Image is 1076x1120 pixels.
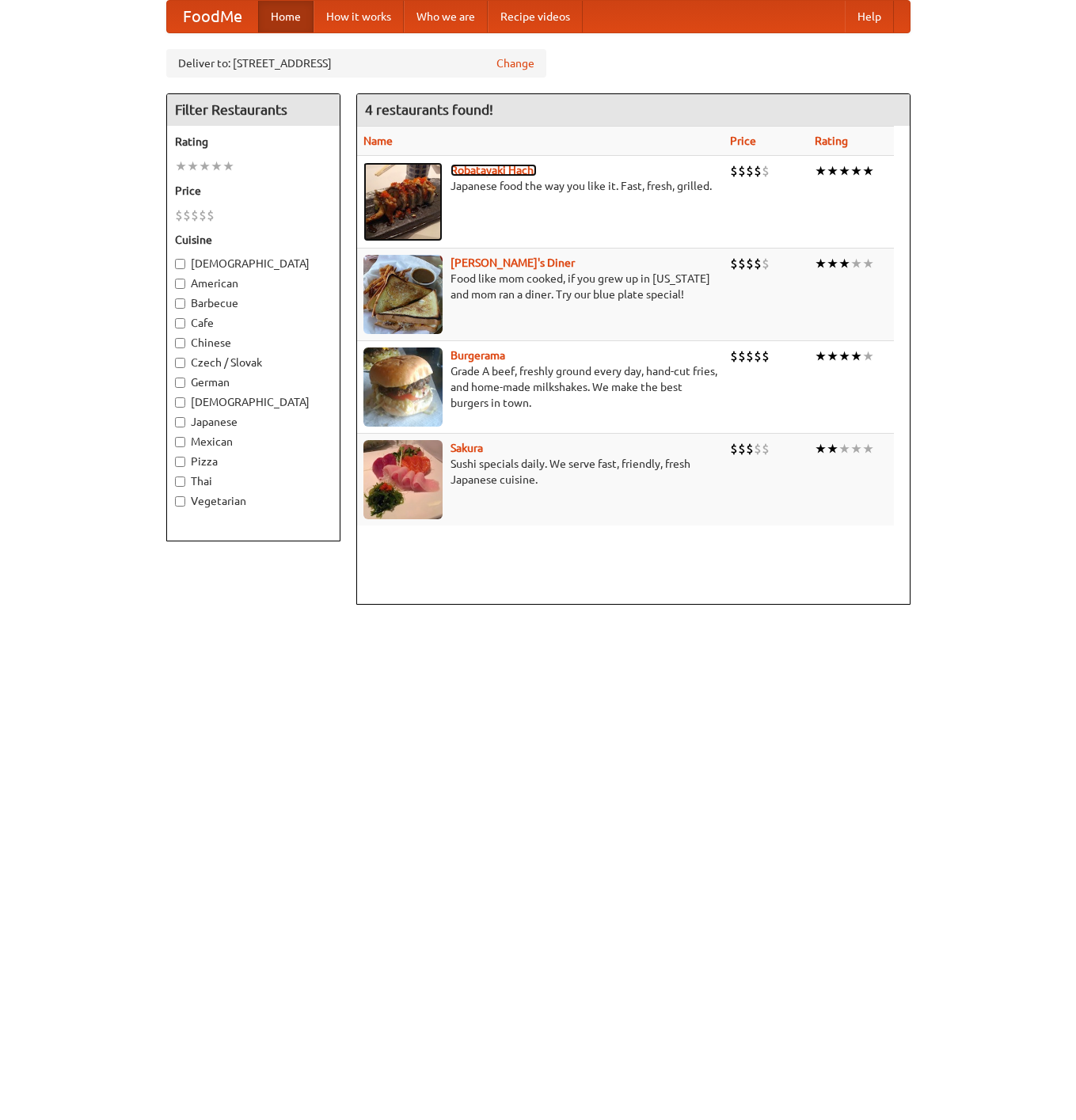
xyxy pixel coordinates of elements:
label: [DEMOGRAPHIC_DATA] [175,394,332,410]
img: sakura.jpg [363,440,443,519]
a: [PERSON_NAME]'s Diner [451,256,575,269]
li: $ [730,162,738,180]
input: Mexican [175,437,185,447]
li: ★ [838,440,850,457]
li: $ [738,162,746,180]
a: How it works [314,1,404,32]
li: ★ [827,440,838,457]
li: ★ [862,162,874,180]
li: $ [754,162,762,180]
h5: Price [175,183,332,199]
li: $ [730,347,738,365]
li: $ [746,347,754,365]
img: robatayaki.jpg [363,162,443,241]
p: Japanese food the way you like it. Fast, fresh, grilled. [363,178,717,194]
ng-pluralize: 4 restaurants found! [365,102,493,117]
label: Mexican [175,434,332,450]
label: Barbecue [175,295,332,311]
li: ★ [838,162,850,180]
input: [DEMOGRAPHIC_DATA] [175,397,185,408]
label: Vegetarian [175,493,332,509]
li: $ [754,440,762,457]
input: Barbecue [175,298,185,309]
li: ★ [862,440,874,457]
label: Thai [175,473,332,489]
h5: Cuisine [175,232,332,248]
a: Price [730,135,756,147]
a: Change [496,55,534,71]
li: $ [199,207,207,224]
li: ★ [850,440,862,457]
label: Czech / Slovak [175,355,332,370]
input: [DEMOGRAPHIC_DATA] [175,259,185,269]
li: $ [730,255,738,272]
li: ★ [862,347,874,365]
label: Japanese [175,414,332,430]
li: ★ [838,255,850,272]
input: American [175,279,185,289]
li: $ [762,255,770,272]
li: $ [191,207,199,224]
li: $ [738,255,746,272]
label: [DEMOGRAPHIC_DATA] [175,256,332,271]
li: $ [746,255,754,272]
input: Vegetarian [175,496,185,507]
label: German [175,374,332,390]
h4: Filter Restaurants [167,94,340,126]
li: $ [762,347,770,365]
a: Name [363,135,393,147]
li: ★ [827,162,838,180]
a: Help [845,1,894,32]
label: Chinese [175,335,332,351]
li: $ [738,347,746,365]
input: Czech / Slovak [175,358,185,368]
a: Sakura [451,442,483,454]
li: ★ [815,255,827,272]
a: Home [258,1,314,32]
li: $ [207,207,215,224]
li: $ [762,440,770,457]
li: $ [746,162,754,180]
label: Pizza [175,454,332,469]
input: Chinese [175,338,185,348]
li: ★ [815,347,827,365]
b: Burgerama [451,349,505,362]
a: Who we are [404,1,488,32]
li: ★ [827,347,838,365]
a: Rating [815,135,848,147]
a: Recipe videos [488,1,583,32]
input: Cafe [175,318,185,328]
li: $ [754,255,762,272]
li: ★ [850,162,862,180]
a: FoodMe [167,1,258,32]
li: ★ [175,158,187,175]
a: Robatayaki Hachi [451,164,537,177]
label: Cafe [175,315,332,331]
img: sallys.jpg [363,255,443,334]
li: ★ [850,255,862,272]
h5: Rating [175,134,332,150]
img: burgerama.jpg [363,347,443,427]
li: $ [762,162,770,180]
input: German [175,378,185,388]
li: $ [175,207,183,224]
li: $ [754,347,762,365]
li: ★ [211,158,222,175]
div: Deliver to: [STREET_ADDRESS] [166,49,546,78]
p: Grade A beef, freshly ground every day, hand-cut fries, and home-made milkshakes. We make the bes... [363,363,717,411]
li: ★ [827,255,838,272]
li: $ [730,440,738,457]
li: ★ [815,162,827,180]
li: ★ [838,347,850,365]
li: $ [738,440,746,457]
li: ★ [222,158,234,175]
li: ★ [815,440,827,457]
input: Thai [175,476,185,487]
li: ★ [850,347,862,365]
p: Sushi specials daily. We serve fast, friendly, fresh Japanese cuisine. [363,456,717,488]
li: $ [746,440,754,457]
li: ★ [187,158,199,175]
